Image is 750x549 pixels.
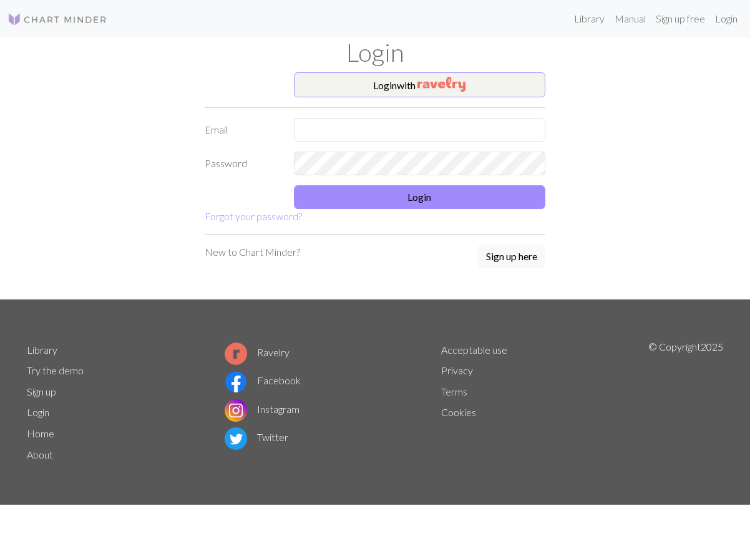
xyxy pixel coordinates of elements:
a: Login [710,6,743,31]
a: Login [27,406,49,418]
label: Email [197,118,286,142]
a: Instagram [225,403,300,415]
a: Forgot your password? [205,210,302,222]
a: Home [27,427,54,439]
button: Login [294,185,546,209]
a: Acceptable use [441,344,507,356]
img: Logo [7,12,107,27]
a: Ravelry [225,346,290,358]
img: Ravelry [417,77,465,92]
a: Twitter [225,431,288,443]
p: New to Chart Minder? [205,245,300,260]
p: © Copyright 2025 [648,339,723,465]
a: Sign up free [651,6,710,31]
img: Facebook logo [225,371,247,393]
a: Privacy [441,364,473,376]
button: Loginwith [294,72,546,97]
a: Facebook [225,374,301,386]
label: Password [197,152,286,175]
a: Library [27,344,57,356]
a: Try the demo [27,364,84,376]
a: Sign up here [478,245,545,270]
a: Library [569,6,610,31]
a: Sign up [27,386,56,397]
h1: Login [19,37,731,67]
a: Terms [441,386,467,397]
img: Ravelry logo [225,343,247,365]
a: Manual [610,6,651,31]
img: Twitter logo [225,427,247,450]
a: About [27,449,53,460]
button: Sign up here [478,245,545,268]
a: Cookies [441,406,476,418]
img: Instagram logo [225,399,247,422]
